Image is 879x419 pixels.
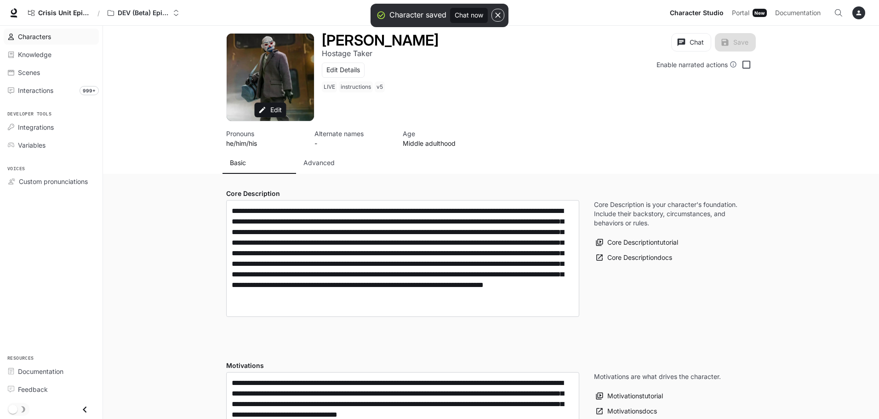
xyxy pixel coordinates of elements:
[226,129,303,138] p: Pronouns
[775,7,821,19] span: Documentation
[389,9,446,20] div: Character saved
[314,129,392,148] button: Open character details dialog
[230,158,246,167] p: Basic
[4,46,99,63] a: Knowledge
[594,372,721,381] p: Motivations are what drives the character.
[4,82,99,98] a: Interactions
[18,86,53,95] span: Interactions
[594,235,680,250] button: Core Descriptiontutorial
[4,119,99,135] a: Integrations
[656,60,737,69] div: Enable narrated actions
[450,8,488,23] button: Chat now
[226,129,303,148] button: Open character details dialog
[322,31,439,49] h1: [PERSON_NAME]
[594,250,674,265] a: Core Descriptiondocs
[18,385,48,394] span: Feedback
[103,4,183,22] button: Open workspace menu
[594,389,665,404] button: Motivationstutorial
[94,8,103,18] div: /
[226,189,579,198] h4: Core Description
[322,63,365,78] button: Edit Details
[18,122,54,132] span: Integrations
[18,140,46,150] span: Variables
[118,9,169,17] p: DEV (Beta) Episode 1 - Crisis Unit
[38,9,90,17] span: Crisis Unit Episode 1
[403,129,480,148] button: Open character details dialog
[80,86,99,95] span: 999+
[341,83,371,91] p: instructions
[594,200,741,228] p: Core Description is your character's foundation. Include their backstory, circumstances, and beha...
[227,34,314,121] button: Open character avatar dialog
[322,49,372,58] p: Hostage Taker
[4,381,99,397] a: Feedback
[324,83,335,91] p: LIVE
[671,33,711,52] button: Chat
[771,4,828,22] a: Documentation
[4,29,99,45] a: Characters
[18,32,51,41] span: Characters
[4,137,99,153] a: Variables
[339,81,375,92] span: instructions
[375,81,387,92] span: v5
[314,129,392,138] p: Alternate names
[4,64,99,80] a: Scenes
[728,4,771,22] a: PortalNew
[227,34,314,121] div: Avatar image
[322,81,339,92] span: LIVE
[8,404,17,414] span: Dark mode toggle
[18,50,51,59] span: Knowledge
[226,138,303,148] p: he/him/his
[255,103,286,118] button: Edit
[322,81,387,96] button: Open character details dialog
[24,4,94,22] a: Crisis Unit Episode 1
[377,83,383,91] p: v5
[322,33,439,48] button: Open character details dialog
[594,404,659,419] a: Motivationsdocs
[226,200,579,317] div: label
[226,361,579,370] h4: Motivations
[403,129,480,138] p: Age
[732,7,749,19] span: Portal
[4,173,99,189] a: Custom pronunciations
[303,158,335,167] p: Advanced
[753,9,767,17] div: New
[74,400,95,419] button: Close drawer
[403,138,480,148] p: Middle adulthood
[4,363,99,379] a: Documentation
[829,4,848,22] button: Open Command Menu
[19,177,88,186] span: Custom pronunciations
[314,138,392,148] p: -
[670,7,724,19] span: Character Studio
[18,367,63,376] span: Documentation
[666,4,727,22] a: Character Studio
[322,48,372,59] button: Open character details dialog
[18,68,40,77] span: Scenes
